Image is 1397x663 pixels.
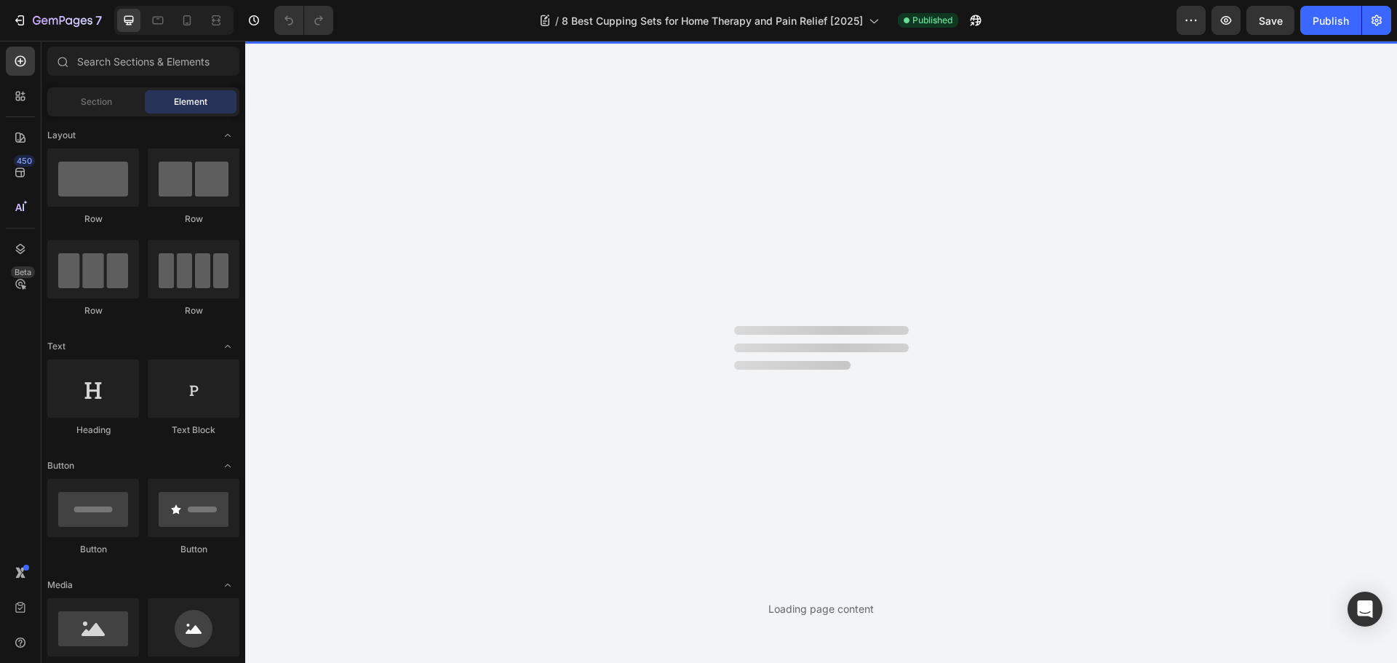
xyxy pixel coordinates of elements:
span: Element [174,95,207,108]
button: 7 [6,6,108,35]
span: Toggle open [216,124,239,147]
div: Beta [11,266,35,278]
span: Published [912,14,952,27]
div: Loading page content [768,601,874,616]
span: Media [47,579,73,592]
input: Search Sections & Elements [47,47,239,76]
span: Toggle open [216,573,239,597]
span: Layout [47,129,76,142]
span: Toggle open [216,335,239,358]
p: 7 [95,12,102,29]
div: Row [148,213,239,226]
div: Open Intercom Messenger [1348,592,1382,627]
div: 450 [14,155,35,167]
div: Button [148,543,239,556]
span: Toggle open [216,454,239,477]
div: Row [148,304,239,317]
span: Save [1259,15,1283,27]
div: Publish [1313,13,1349,28]
button: Publish [1300,6,1361,35]
button: Save [1246,6,1294,35]
span: / [555,13,559,28]
div: Heading [47,424,139,437]
div: Undo/Redo [274,6,333,35]
div: Row [47,213,139,226]
div: Row [47,304,139,317]
div: Button [47,543,139,556]
span: Section [81,95,112,108]
span: Button [47,459,74,472]
span: 8 Best Cupping Sets for Home Therapy and Pain Relief [2025] [562,13,863,28]
span: Text [47,340,65,353]
div: Text Block [148,424,239,437]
